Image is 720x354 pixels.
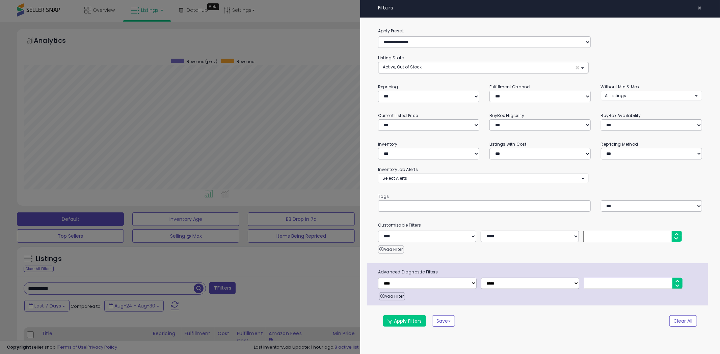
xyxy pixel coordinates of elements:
small: BuyBox Availability [601,113,641,118]
small: BuyBox Eligibility [489,113,525,118]
button: Add Filter [378,245,404,254]
small: Inventory [378,141,398,147]
small: Listings with Cost [489,141,527,147]
span: × [698,3,702,13]
span: Advanced Diagnostic Filters [373,268,708,276]
span: Select Alerts [382,175,407,181]
button: Clear All [669,315,697,327]
label: Apply Preset: [373,27,707,35]
small: Current Listed Price [378,113,418,118]
button: Active, Out of Stock × [378,62,588,73]
small: Listing State [378,55,404,61]
h4: Filters [378,5,702,11]
button: × [695,3,705,13]
small: Repricing Method [601,141,638,147]
button: Apply Filters [383,315,426,327]
button: All Listings [601,91,702,100]
small: Fulfillment Channel [489,84,531,90]
span: × [576,64,580,71]
span: All Listings [605,93,626,98]
small: Without Min & Max [601,84,640,90]
button: Add Filter [379,292,405,300]
small: Customizable Filters [373,222,707,229]
small: Repricing [378,84,398,90]
button: Select Alerts [378,173,589,183]
small: Tags [373,193,707,200]
small: InventoryLab Alerts [378,167,418,172]
button: Save [432,315,455,327]
span: Active, Out of Stock [383,64,422,70]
